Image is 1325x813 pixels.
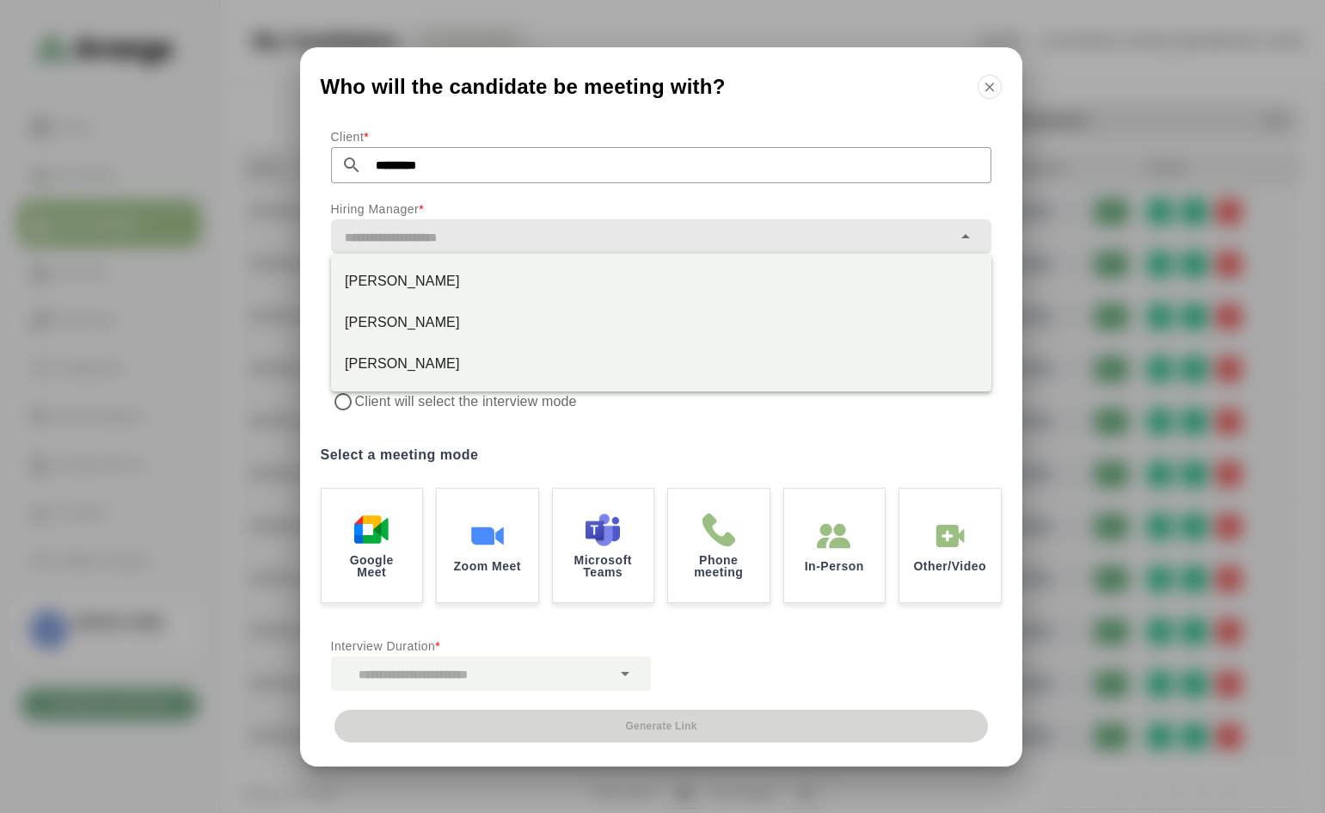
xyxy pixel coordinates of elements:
[345,312,978,333] div: [PERSON_NAME]
[702,513,736,547] img: Phone meeting
[331,199,991,219] p: Hiring Manager
[331,126,991,147] p: Client
[321,443,1002,467] label: Select a meeting mode
[345,354,978,374] div: [PERSON_NAME]
[354,513,389,547] img: Google Meet
[345,271,978,292] div: [PERSON_NAME]
[331,636,651,656] p: Interview Duration
[454,560,521,572] p: Zoom Meet
[817,519,851,553] img: In-Person
[567,554,641,578] p: Microsoft Teams
[682,554,756,578] p: Phone meeting
[805,560,864,572] p: In-Person
[470,519,505,553] img: Zoom Meet
[913,560,986,572] p: Other/Video
[355,390,580,414] label: Client will select the interview mode
[933,519,967,553] img: In-Person
[321,77,726,97] span: Who will the candidate be meeting with?
[335,554,409,578] p: Google Meet
[586,513,620,547] img: Microsoft Teams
